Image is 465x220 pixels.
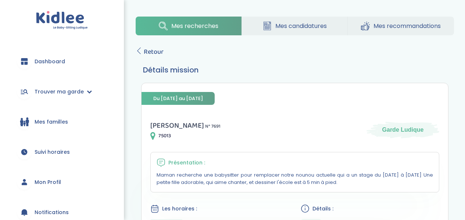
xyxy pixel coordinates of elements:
img: logo.svg [36,11,88,30]
a: Mes familles [11,109,113,135]
span: Mes recherches [171,21,218,31]
span: Mes recommandations [373,21,441,31]
span: Mes familles [35,118,68,126]
span: Mon Profil [35,178,61,186]
span: Les horaires : [162,205,197,213]
span: Mes candidatures [275,21,327,31]
span: [PERSON_NAME] [150,120,204,131]
span: N° 7691 [205,123,221,130]
a: Mes recommandations [348,17,454,35]
a: Dashboard [11,48,113,75]
span: Garde Ludique [382,126,424,134]
span: Détails : [312,205,333,213]
a: Mon Profil [11,169,113,195]
span: 75013 [158,132,171,140]
span: Dashboard [35,58,65,65]
a: Mes recherches [136,17,242,35]
a: Mes candidatures [242,17,348,35]
span: Notifications [35,209,69,216]
span: Suivi horaires [35,148,70,156]
h3: Détails mission [143,64,447,75]
p: Maman recherche une babysitter pour remplacer notre nounou actuelle qui a un stage du [DATE] à [D... [157,171,433,186]
span: Retour [144,47,164,57]
span: Du [DATE] au [DATE] [142,92,215,105]
span: Présentation : [168,159,205,167]
span: Trouver ma garde [35,88,84,96]
a: Trouver ma garde [11,78,113,105]
a: Retour [136,47,164,57]
a: Suivi horaires [11,139,113,165]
